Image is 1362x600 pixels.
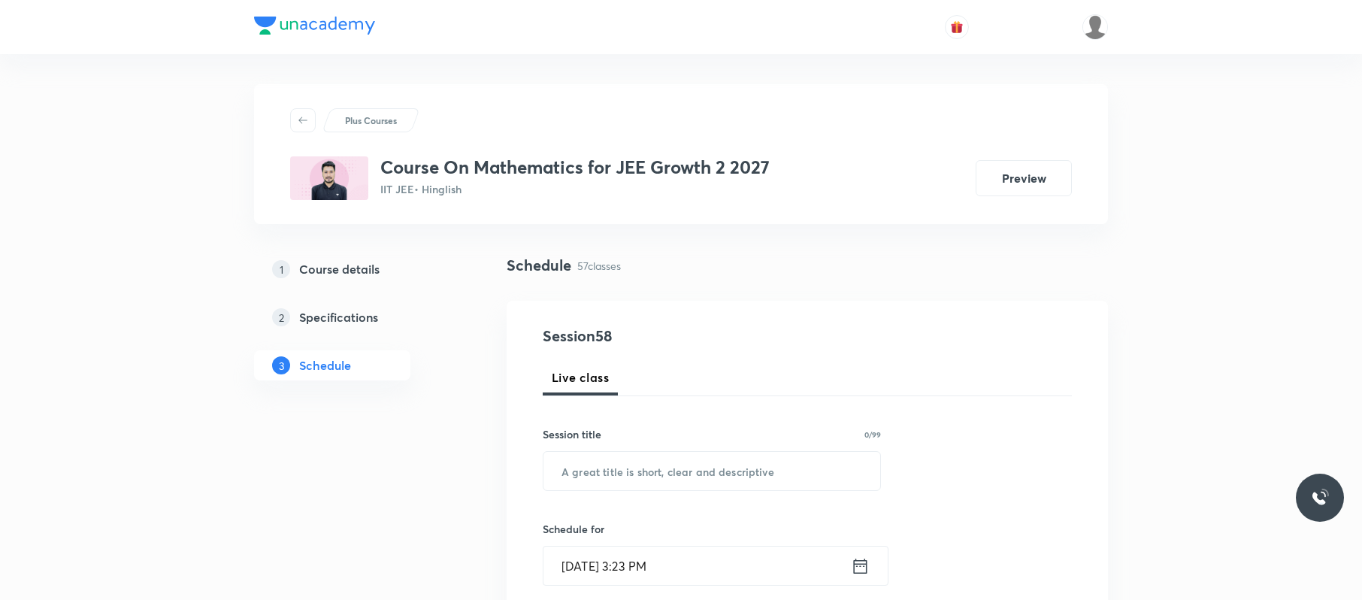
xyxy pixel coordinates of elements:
h6: Session title [543,426,601,442]
input: A great title is short, clear and descriptive [543,452,880,490]
span: Live class [552,368,609,386]
a: 1Course details [254,254,459,284]
a: Company Logo [254,17,375,38]
p: 57 classes [577,258,621,274]
h5: Schedule [299,356,351,374]
p: Plus Courses [345,114,397,127]
h5: Course details [299,260,380,278]
p: IIT JEE • Hinglish [380,181,770,197]
h4: Schedule [507,254,571,277]
img: Company Logo [254,17,375,35]
p: 2 [272,308,290,326]
h3: Course On Mathematics for JEE Growth 2 2027 [380,156,770,178]
h5: Specifications [299,308,378,326]
h4: Session 58 [543,325,817,347]
button: Preview [976,160,1072,196]
p: 0/99 [864,431,881,438]
p: 1 [272,260,290,278]
img: 56C96DEF-C34C-41A2-A8EB-AFD0F2E7F81C_plus.png [290,156,368,200]
p: 3 [272,356,290,374]
img: avatar [950,20,964,34]
button: avatar [945,15,969,39]
img: aadi Shukla [1082,14,1108,40]
h6: Schedule for [543,521,881,537]
img: ttu [1311,489,1329,507]
a: 2Specifications [254,302,459,332]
